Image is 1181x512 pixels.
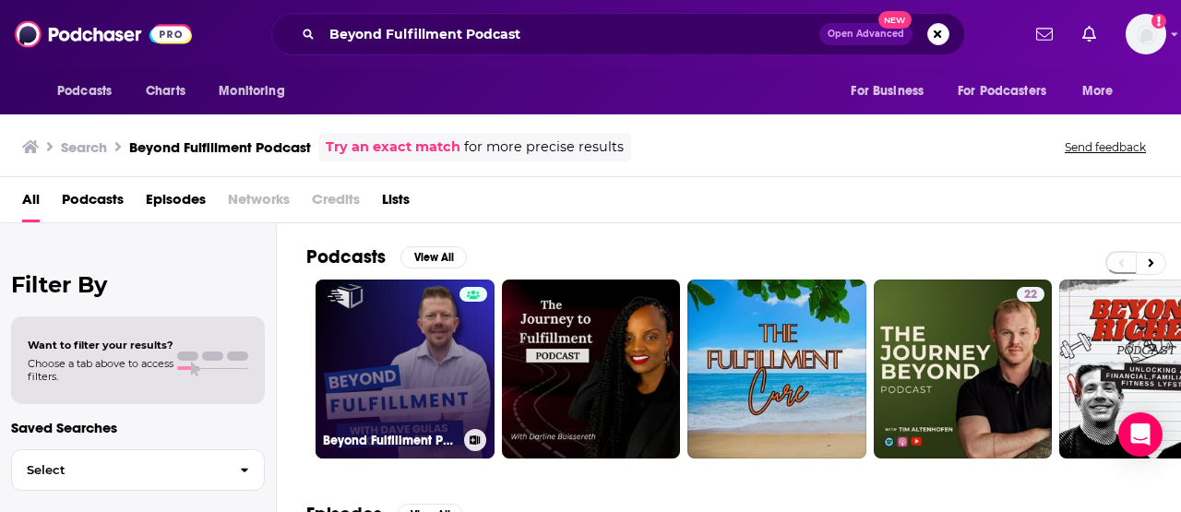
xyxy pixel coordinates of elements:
a: Beyond Fulfillment Podcast [316,280,495,458]
button: open menu [206,74,308,109]
span: 22 [1024,286,1037,304]
span: Logged in as KTMSseat4 [1126,14,1166,54]
div: Search podcasts, credits, & more... [271,13,965,55]
img: Podchaser - Follow, Share and Rate Podcasts [15,17,192,52]
span: Charts [146,78,185,104]
h3: Beyond Fulfillment Podcast [129,138,311,156]
span: Networks [228,185,290,222]
button: open menu [838,74,947,109]
button: open menu [44,74,136,109]
a: 22 [874,280,1053,458]
span: New [878,11,912,29]
h2: Filter By [11,271,265,298]
p: Saved Searches [11,419,265,436]
a: Try an exact match [326,137,460,158]
h3: Beyond Fulfillment Podcast [323,433,457,448]
svg: Add a profile image [1151,14,1166,29]
span: More [1082,78,1114,104]
input: Search podcasts, credits, & more... [322,19,819,49]
button: open menu [946,74,1073,109]
div: Open Intercom Messenger [1118,412,1163,457]
span: Open Advanced [828,30,904,39]
button: Select [11,449,265,491]
button: Send feedback [1059,139,1151,155]
span: Credits [312,185,360,222]
a: Show notifications dropdown [1075,18,1103,50]
a: 22 [1017,287,1044,302]
h3: Search [61,138,107,156]
span: Monitoring [219,78,284,104]
a: Lists [382,185,410,222]
a: Episodes [146,185,206,222]
img: User Profile [1126,14,1166,54]
button: open menu [1069,74,1137,109]
span: Select [12,464,225,476]
button: Open AdvancedNew [819,23,913,45]
span: Podcasts [57,78,112,104]
span: Choose a tab above to access filters. [28,357,173,383]
h2: Podcasts [306,245,386,268]
span: Want to filter your results? [28,339,173,351]
span: For Podcasters [958,78,1046,104]
button: Show profile menu [1126,14,1166,54]
a: Podcasts [62,185,124,222]
a: PodcastsView All [306,245,467,268]
span: for more precise results [464,137,624,158]
span: For Business [851,78,924,104]
a: Charts [134,74,197,109]
a: Show notifications dropdown [1029,18,1060,50]
button: View All [400,246,467,268]
a: All [22,185,40,222]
